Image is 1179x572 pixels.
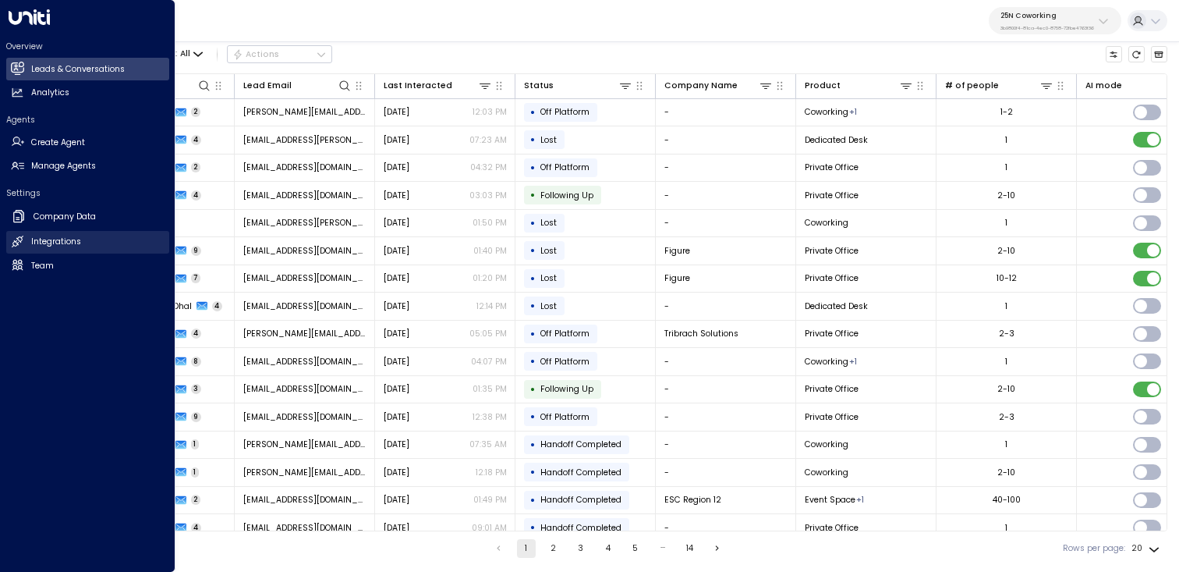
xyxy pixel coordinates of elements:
[243,272,366,284] span: rayan.habbab@gmail.com
[384,522,409,534] span: Aug 12, 2025
[1005,300,1007,312] div: 1
[384,190,409,201] span: Aug 19, 2025
[530,435,536,455] div: •
[1005,162,1007,173] div: 1
[31,260,54,272] h2: Team
[524,79,554,93] div: Status
[1151,46,1168,63] button: Archived Leads
[1000,106,1013,118] div: 1-2
[656,403,796,431] td: -
[473,411,507,423] p: 12:38 PM
[476,467,507,478] p: 12:18 PM
[530,351,536,371] div: •
[656,514,796,542] td: -
[469,190,507,201] p: 03:03 PM
[530,158,536,178] div: •
[945,78,1054,93] div: # of people
[530,102,536,123] div: •
[805,78,914,93] div: Product
[664,245,690,257] span: Figure
[664,79,738,93] div: Company Name
[191,135,202,145] span: 4
[626,539,645,558] button: Go to page 5
[384,411,409,423] span: Aug 18, 2025
[473,217,507,229] p: 01:50 PM
[191,467,200,478] span: 1
[530,490,536,510] div: •
[243,217,366,229] span: nico.myers.94@gmail.com
[191,495,201,505] span: 2
[540,162,589,173] span: Off Platform
[530,462,536,482] div: •
[540,411,589,423] span: Off Platform
[31,160,96,172] h2: Manage Agents
[540,217,557,229] span: Lost
[997,383,1015,395] div: 2-10
[530,296,536,316] div: •
[6,41,169,52] h2: Overview
[31,63,125,76] h2: Leads & Conversations
[664,328,738,339] span: Tribrach Solutions
[805,106,848,118] span: Coworking
[384,106,409,118] span: Yesterday
[31,137,85,149] h2: Create Agent
[227,45,332,64] div: Button group with a nested menu
[243,245,366,257] span: rayan.habbab@gmail.com
[997,245,1015,257] div: 2-10
[469,134,507,146] p: 07:23 AM
[997,272,1017,284] div: 10-12
[243,162,366,173] span: ggdb9@yahoo.com
[572,539,590,558] button: Go to page 3
[473,106,507,118] p: 12:03 PM
[530,268,536,289] div: •
[540,383,593,395] span: Following Up
[243,134,366,146] span: markg.martinez@gmail.com
[243,106,366,118] span: gabis@slhaccounting.com
[805,79,841,93] div: Product
[653,539,672,558] div: …
[232,49,280,60] div: Actions
[805,190,859,201] span: Private Office
[473,494,507,506] p: 01:49 PM
[384,328,409,339] span: Aug 18, 2025
[540,245,557,257] span: Lost
[517,539,536,558] button: page 1
[1106,46,1123,63] button: Customize
[805,245,859,257] span: Private Office
[530,517,536,538] div: •
[6,58,169,80] a: Leads & Conversations
[805,522,859,534] span: Private Office
[384,272,409,284] span: Jul 09, 2025
[656,293,796,320] td: -
[384,162,409,173] span: Aug 19, 2025
[227,45,332,64] button: Actions
[1085,79,1122,93] div: AI mode
[540,272,557,284] span: Lost
[1005,356,1007,368] div: 1
[540,356,589,368] span: Off Platform
[191,162,201,172] span: 2
[656,210,796,237] td: -
[243,522,366,534] span: coltoliver4@gmail.com
[664,494,721,506] span: ESC Region 12
[243,190,366,201] span: calebsprice23@gmail.com
[656,348,796,375] td: -
[469,439,507,450] p: 07:35 AM
[540,134,557,146] span: Lost
[805,134,868,146] span: Dedicated Desk
[530,240,536,261] div: •
[6,187,169,199] h2: Settings
[524,78,633,93] div: Status
[805,411,859,423] span: Private Office
[805,217,848,229] span: Coworking
[530,185,536,205] div: •
[6,114,169,126] h2: Agents
[473,383,507,395] p: 01:35 PM
[243,356,366,368] span: robandsusan2908@gmail.com
[599,539,618,558] button: Go to page 4
[945,79,999,93] div: # of people
[384,439,409,450] span: Aug 18, 2025
[540,190,593,201] span: Following Up
[805,300,868,312] span: Dedicated Desk
[656,126,796,154] td: -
